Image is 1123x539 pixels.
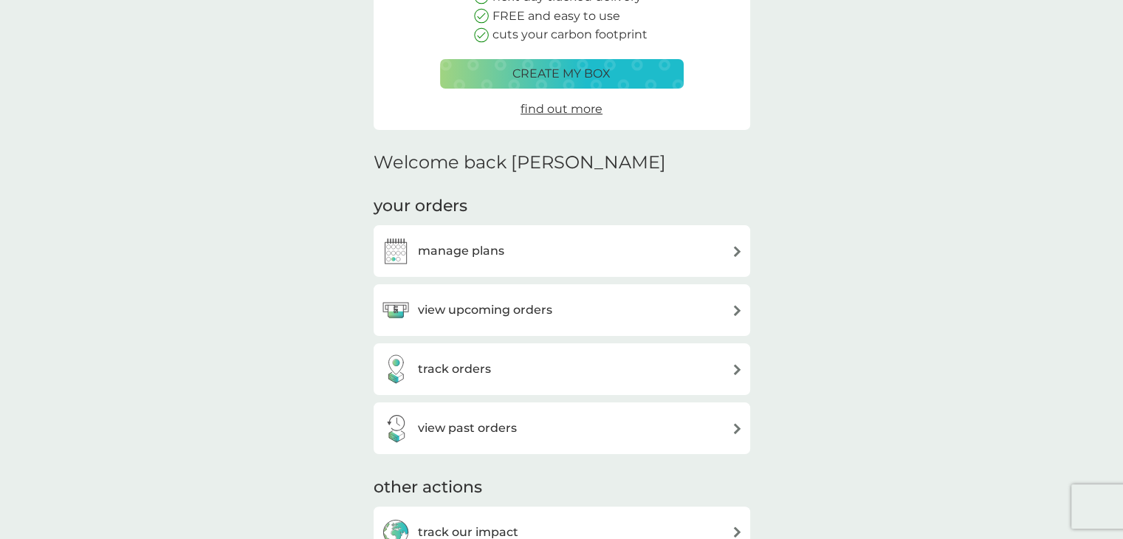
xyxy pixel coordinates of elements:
[418,301,552,320] h3: view upcoming orders
[732,305,743,316] img: arrow right
[732,364,743,375] img: arrow right
[418,241,504,261] h3: manage plans
[418,360,491,379] h3: track orders
[418,419,517,438] h3: view past orders
[512,64,611,83] p: create my box
[492,7,620,26] p: FREE and easy to use
[732,526,743,538] img: arrow right
[521,100,602,119] a: find out more
[374,152,666,174] h2: Welcome back [PERSON_NAME]
[521,102,602,116] span: find out more
[732,246,743,257] img: arrow right
[374,195,467,218] h3: your orders
[732,423,743,434] img: arrow right
[440,59,684,89] button: create my box
[492,25,648,44] p: cuts your carbon footprint
[374,476,482,499] h3: other actions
